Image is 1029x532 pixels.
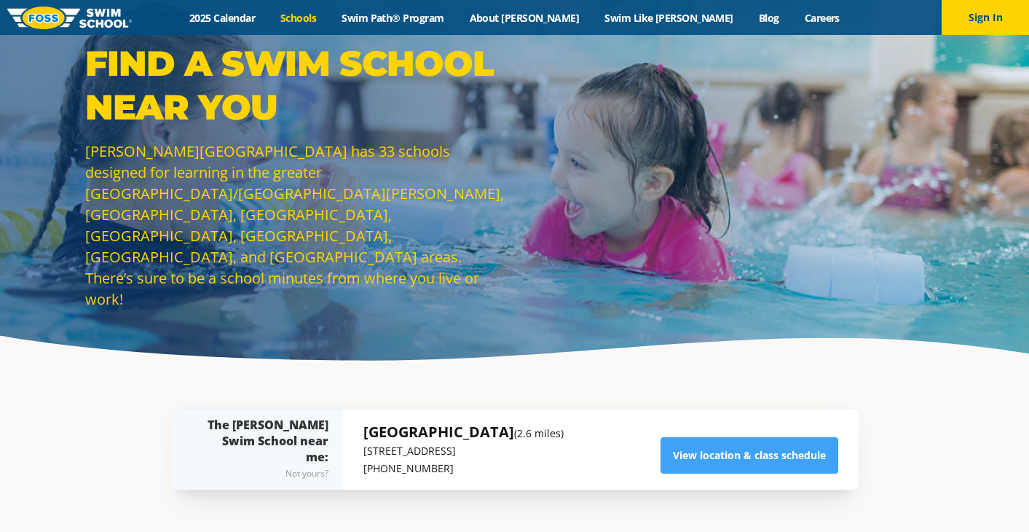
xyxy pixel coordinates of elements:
p: Find a Swim School Near You [85,42,508,129]
a: Careers [792,11,852,25]
div: Not yours? [200,465,328,482]
p: [STREET_ADDRESS] [363,442,564,460]
a: Schools [268,11,329,25]
a: Blog [746,11,792,25]
a: View location & class schedule [661,437,838,474]
a: About [PERSON_NAME] [457,11,592,25]
p: [PERSON_NAME][GEOGRAPHIC_DATA] has 33 schools designed for learning in the greater [GEOGRAPHIC_DA... [85,141,508,310]
a: 2025 Calendar [177,11,268,25]
p: [PHONE_NUMBER] [363,460,564,477]
small: (2.6 miles) [514,426,564,440]
a: Swim Like [PERSON_NAME] [592,11,746,25]
div: The [PERSON_NAME] Swim School near me: [200,417,328,482]
a: Swim Path® Program [329,11,457,25]
img: FOSS Swim School Logo [7,7,132,29]
h5: [GEOGRAPHIC_DATA] [363,422,564,442]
